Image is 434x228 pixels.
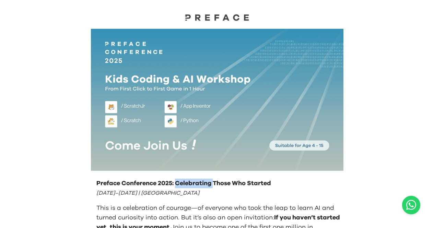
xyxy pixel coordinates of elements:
p: Preface Conference 2025: Celebrating Those Who Started [96,179,341,188]
a: Chat with us on WhatsApp [402,196,420,214]
img: Preface Logo [183,14,251,21]
p: [DATE]–[DATE] | [GEOGRAPHIC_DATA] [96,188,341,198]
button: Open WhatsApp chat [402,196,420,214]
img: Kids learning to code [91,29,343,171]
a: Preface Logo [183,14,251,23]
